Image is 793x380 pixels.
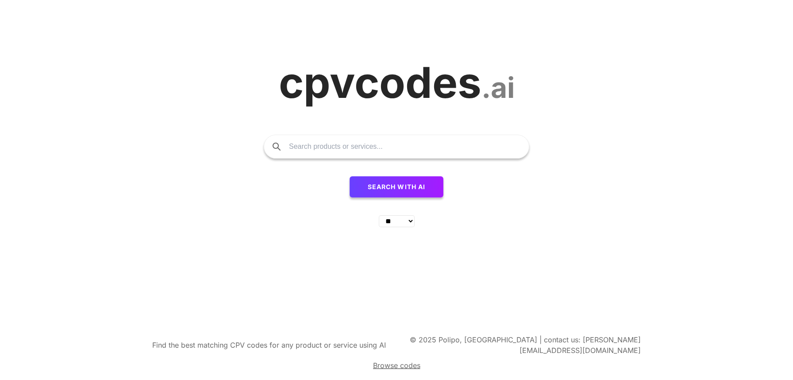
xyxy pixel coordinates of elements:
[368,183,426,190] span: Search with AI
[279,57,515,108] a: cpvcodes.ai
[373,360,420,371] a: Browse codes
[279,57,481,108] span: cpvcodes
[350,176,444,198] button: Search with AI
[373,361,420,370] span: Browse codes
[410,335,641,355] span: © 2025 Polipo, [GEOGRAPHIC_DATA] | contact us: [PERSON_NAME][EMAIL_ADDRESS][DOMAIN_NAME]
[289,135,520,158] input: Search products or services...
[481,70,515,105] span: .ai
[152,341,386,349] span: Find the best matching CPV codes for any product or service using AI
